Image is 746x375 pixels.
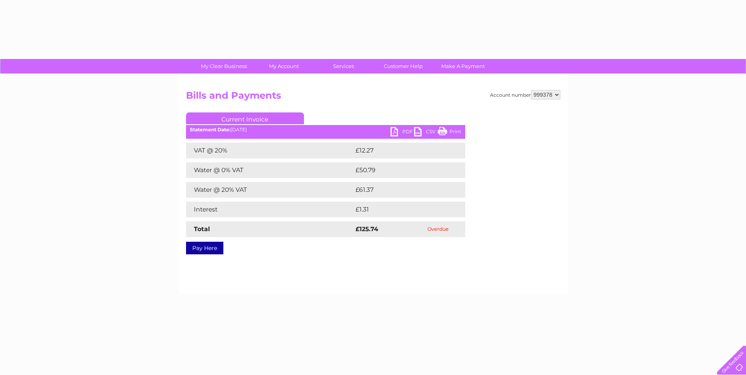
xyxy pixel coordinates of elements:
strong: Total [194,225,210,233]
td: Water @ 20% VAT [186,182,354,198]
td: £50.79 [354,162,449,178]
a: Pay Here [186,242,223,254]
td: £1.31 [354,202,444,217]
td: Interest [186,202,354,217]
b: Statement Date: [190,127,230,132]
td: Overdue [411,221,465,237]
td: Water @ 0% VAT [186,162,354,178]
h2: Bills and Payments [186,90,560,105]
a: Make A Payment [431,59,495,74]
a: Print [438,127,461,138]
div: Account number [490,90,560,99]
strong: £125.74 [356,225,378,233]
a: PDF [390,127,414,138]
a: My Account [251,59,316,74]
a: Customer Help [371,59,436,74]
a: Current Invoice [186,112,304,124]
a: Services [311,59,376,74]
td: VAT @ 20% [186,143,354,158]
a: My Clear Business [192,59,256,74]
td: £12.27 [354,143,448,158]
td: £61.37 [354,182,448,198]
a: CSV [414,127,438,138]
div: [DATE] [186,127,465,132]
